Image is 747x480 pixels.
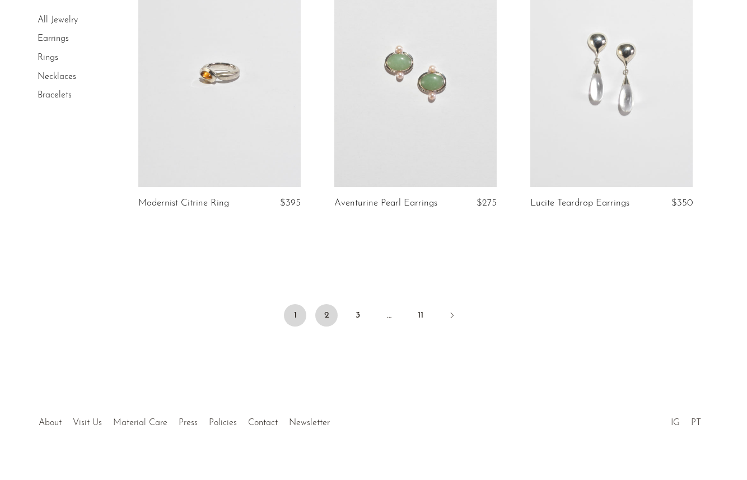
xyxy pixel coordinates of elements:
[378,304,400,327] span: …
[671,198,693,208] span: $350
[38,35,69,44] a: Earrings
[477,198,497,208] span: $275
[113,418,167,427] a: Material Care
[530,198,629,208] a: Lucite Teardrop Earrings
[315,304,338,327] a: 2
[334,198,437,208] a: Aventurine Pearl Earrings
[209,418,237,427] a: Policies
[33,409,335,431] ul: Quick links
[347,304,369,327] a: 3
[38,16,78,25] a: All Jewelry
[38,53,58,62] a: Rings
[38,91,72,100] a: Bracelets
[691,418,701,427] a: PT
[248,418,278,427] a: Contact
[179,418,198,427] a: Press
[671,418,680,427] a: IG
[665,409,707,431] ul: Social Medias
[38,72,76,81] a: Necklaces
[409,304,432,327] a: 11
[73,418,102,427] a: Visit Us
[441,304,463,329] a: Next
[138,198,229,208] a: Modernist Citrine Ring
[39,418,62,427] a: About
[280,198,301,208] span: $395
[284,304,306,327] span: 1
